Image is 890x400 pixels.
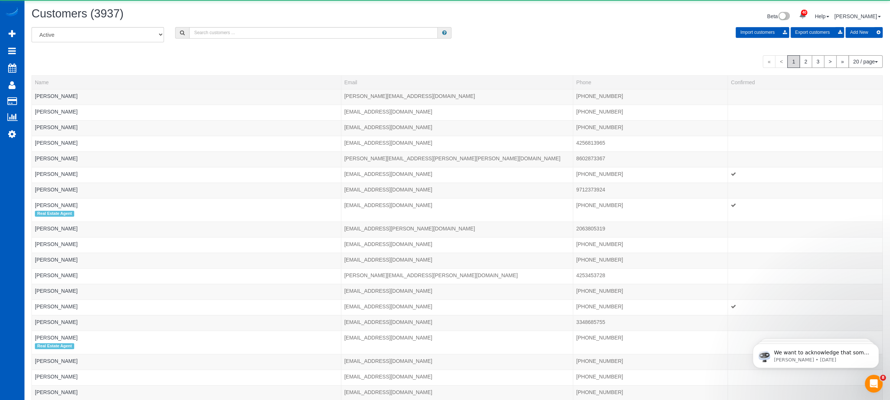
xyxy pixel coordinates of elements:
button: Add New [845,27,883,38]
a: > [824,55,837,68]
td: Phone [573,370,728,386]
td: Confirmed [728,136,883,151]
td: Confirmed [728,315,883,331]
td: Confirmed [728,222,883,237]
td: Email [341,237,573,253]
td: Confirmed [728,120,883,136]
td: Email [341,198,573,222]
td: Confirmed [728,268,883,284]
td: Confirmed [728,151,883,167]
a: [PERSON_NAME] [35,109,78,115]
button: Export customers [791,27,844,38]
td: Email [341,268,573,284]
div: Tags [35,263,338,265]
a: Help [815,13,829,19]
td: Phone [573,268,728,284]
td: Phone [573,315,728,331]
span: 8 [880,375,886,381]
td: Confirmed [728,105,883,120]
td: Name [32,198,341,222]
a: [PERSON_NAME] [35,358,78,364]
div: Tags [35,147,338,148]
td: Name [32,315,341,331]
td: Confirmed [728,354,883,370]
td: Email [341,105,573,120]
button: 20 / page [848,55,883,68]
a: [PERSON_NAME] [35,288,78,294]
input: Search customers ... [189,27,438,39]
a: [PERSON_NAME] [35,171,78,177]
div: Tags [35,310,338,312]
td: Name [32,354,341,370]
a: [PERSON_NAME] [35,374,78,380]
td: Email [341,331,573,354]
a: [PERSON_NAME] [35,93,78,99]
td: Phone [573,222,728,237]
td: Phone [573,151,728,167]
th: Name [32,75,341,89]
td: Name [32,167,341,183]
a: 2 [799,55,812,68]
td: Phone [573,120,728,136]
p: Message from Ellie, sent 1w ago [32,29,128,35]
td: Name [32,136,341,151]
a: [PERSON_NAME] [35,335,78,341]
td: Name [32,183,341,198]
div: Tags [35,232,338,234]
td: Phone [573,237,728,253]
a: » [836,55,849,68]
td: Email [341,253,573,268]
a: [PERSON_NAME] [35,257,78,263]
div: Tags [35,209,338,219]
td: Email [341,284,573,299]
div: Tags [35,396,338,398]
td: Confirmed [728,89,883,105]
td: Email [341,136,573,151]
iframe: Intercom notifications message [742,328,890,380]
td: Email [341,370,573,386]
td: Confirmed [728,183,883,198]
td: Name [32,331,341,354]
div: Tags [35,326,338,328]
a: [PERSON_NAME] [35,187,78,193]
td: Name [32,89,341,105]
img: Automaid Logo [4,7,19,18]
td: Email [341,354,573,370]
a: Beta [767,13,790,19]
a: [PERSON_NAME] [35,241,78,247]
td: Phone [573,167,728,183]
div: Tags [35,115,338,117]
td: Name [32,299,341,315]
th: Confirmed [728,75,883,89]
td: Email [341,89,573,105]
th: Phone [573,75,728,89]
td: Phone [573,183,728,198]
a: [PERSON_NAME] [35,155,78,161]
td: Name [32,237,341,253]
span: « [763,55,775,68]
td: Confirmed [728,253,883,268]
td: Phone [573,284,728,299]
a: [PERSON_NAME] [35,202,78,208]
a: [PERSON_NAME] [35,304,78,309]
td: Email [341,167,573,183]
td: Confirmed [728,237,883,253]
td: Phone [573,198,728,222]
a: [PERSON_NAME] [35,272,78,278]
a: [PERSON_NAME] [35,140,78,146]
td: Phone [573,253,728,268]
a: [PERSON_NAME] [35,124,78,130]
button: Import customers [736,27,789,38]
div: Tags [35,279,338,281]
td: Confirmed [728,167,883,183]
td: Name [32,284,341,299]
div: Tags [35,193,338,195]
td: Phone [573,299,728,315]
td: Email [341,151,573,167]
a: 40 [795,7,809,24]
iframe: Intercom live chat [865,375,883,393]
span: 40 [801,10,807,16]
td: Name [32,253,341,268]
